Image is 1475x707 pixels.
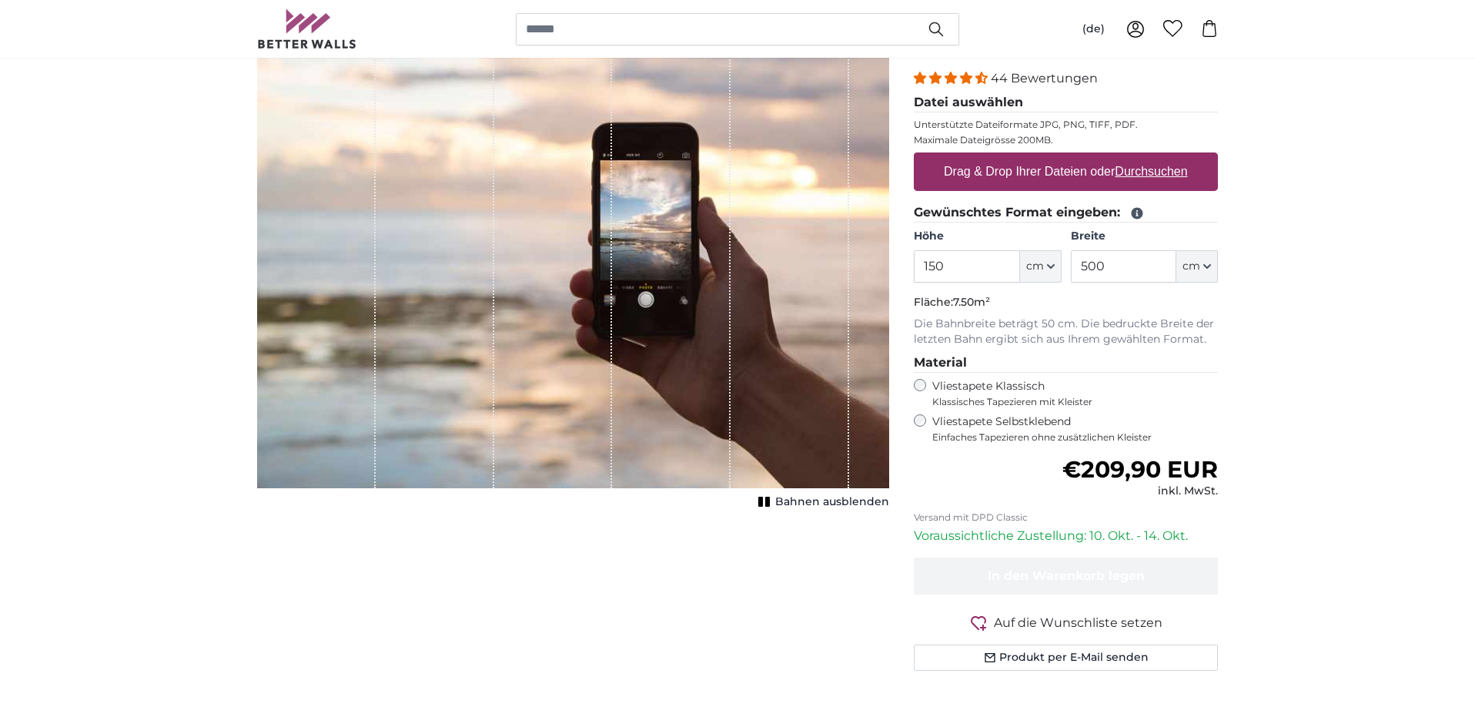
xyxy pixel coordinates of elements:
button: In den Warenkorb legen [914,558,1218,595]
p: Unterstützte Dateiformate JPG, PNG, TIFF, PDF. [914,119,1218,131]
button: Bahnen ausblenden [754,491,889,513]
p: Fläche: [914,295,1218,310]
p: Maximale Dateigrösse 200MB. [914,134,1218,146]
div: inkl. MwSt. [1062,484,1218,499]
button: cm [1020,250,1062,283]
span: 4.34 stars [914,71,991,85]
button: cm [1176,250,1218,283]
img: Betterwalls [257,9,357,49]
span: cm [1026,259,1044,274]
div: 1 of 1 [257,14,889,513]
span: Klassisches Tapezieren mit Kleister [932,396,1205,408]
label: Vliestapete Selbstklebend [932,414,1218,444]
label: Vliestapete Klassisch [932,379,1205,408]
span: 44 Bewertungen [991,71,1098,85]
label: Drag & Drop Ihrer Dateien oder [938,156,1194,187]
legend: Gewünschtes Format eingeben: [914,203,1218,223]
u: Durchsuchen [1115,165,1188,178]
label: Breite [1071,229,1218,244]
p: Voraussichtliche Zustellung: 10. Okt. - 14. Okt. [914,527,1218,545]
legend: Material [914,353,1218,373]
legend: Datei auswählen [914,93,1218,112]
button: (de) [1070,15,1117,43]
span: Einfaches Tapezieren ohne zusätzlichen Kleister [932,431,1218,444]
span: €209,90 EUR [1062,455,1218,484]
span: cm [1182,259,1200,274]
span: Auf die Wunschliste setzen [994,614,1162,632]
span: 7.50m² [953,295,990,309]
p: Versand mit DPD Classic [914,511,1218,524]
p: Die Bahnbreite beträgt 50 cm. Die bedruckte Breite der letzten Bahn ergibt sich aus Ihrem gewählt... [914,317,1218,347]
button: Auf die Wunschliste setzen [914,613,1218,632]
label: Höhe [914,229,1061,244]
span: In den Warenkorb legen [988,568,1145,583]
button: Produkt per E-Mail senden [914,645,1218,671]
span: Bahnen ausblenden [775,494,889,510]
